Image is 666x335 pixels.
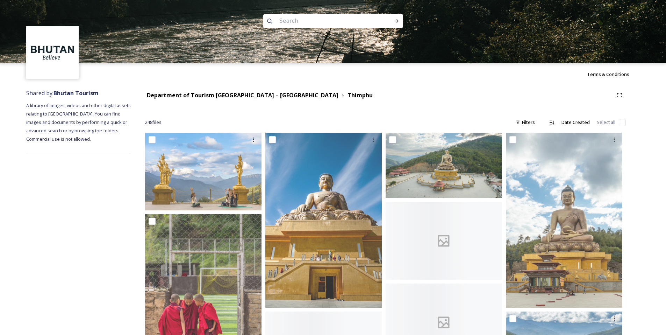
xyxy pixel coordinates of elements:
[276,13,372,29] input: Search
[26,89,99,97] span: Shared by:
[145,119,162,126] span: 248 file s
[558,116,593,129] div: Date Created
[147,91,338,99] strong: Department of Tourism [GEOGRAPHIC_DATA] – [GEOGRAPHIC_DATA]
[265,133,382,308] img: Buddha-Dordenma-Statue-by-Alicia-Warner-6.jpg
[512,116,538,129] div: Filters
[587,70,640,78] a: Terms & Conditions
[597,119,615,126] span: Select all
[145,133,262,210] img: Marcus Westberg _ Thimphu27.jpg
[53,89,99,97] strong: Bhutan Tourism
[27,27,78,78] img: BT_Logo_BB_Lockup_CMYK_High%2520Res.jpg
[386,133,502,198] img: Thimphu 190723 by Amp Sripimanwat-53.jpg
[506,133,622,308] img: Thimphu 190723 by Amp Sripimanwat-84.jpg
[587,71,629,77] span: Terms & Conditions
[348,91,373,99] strong: Thimphu
[26,102,132,142] span: A library of images, videos and other digital assets relating to [GEOGRAPHIC_DATA]. You can find ...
